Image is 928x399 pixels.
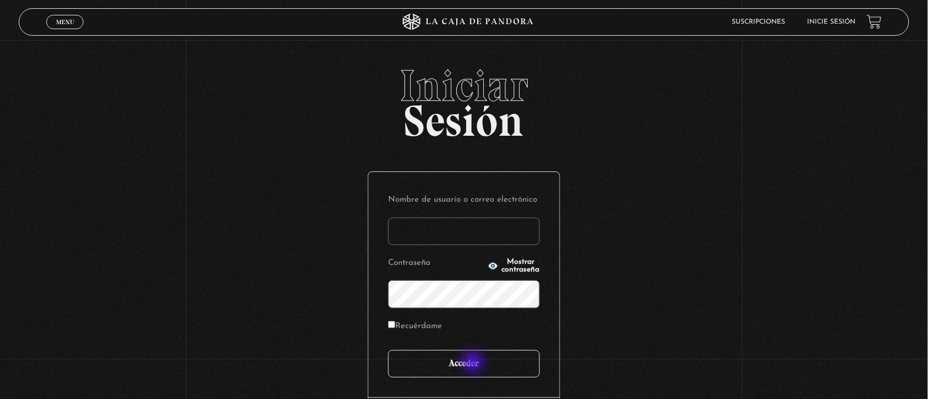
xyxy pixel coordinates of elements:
[502,258,540,274] span: Mostrar contraseña
[732,19,786,25] a: Suscripciones
[52,27,78,35] span: Cerrar
[56,19,74,25] span: Menu
[19,64,910,108] span: Iniciar
[867,14,882,29] a: View your shopping cart
[19,64,910,134] h2: Sesión
[388,255,484,272] label: Contraseña
[388,321,395,328] input: Recuérdame
[488,258,540,274] button: Mostrar contraseña
[388,318,442,335] label: Recuérdame
[388,192,540,209] label: Nombre de usuario o correo electrónico
[388,350,540,378] input: Acceder
[808,19,856,25] a: Inicie sesión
